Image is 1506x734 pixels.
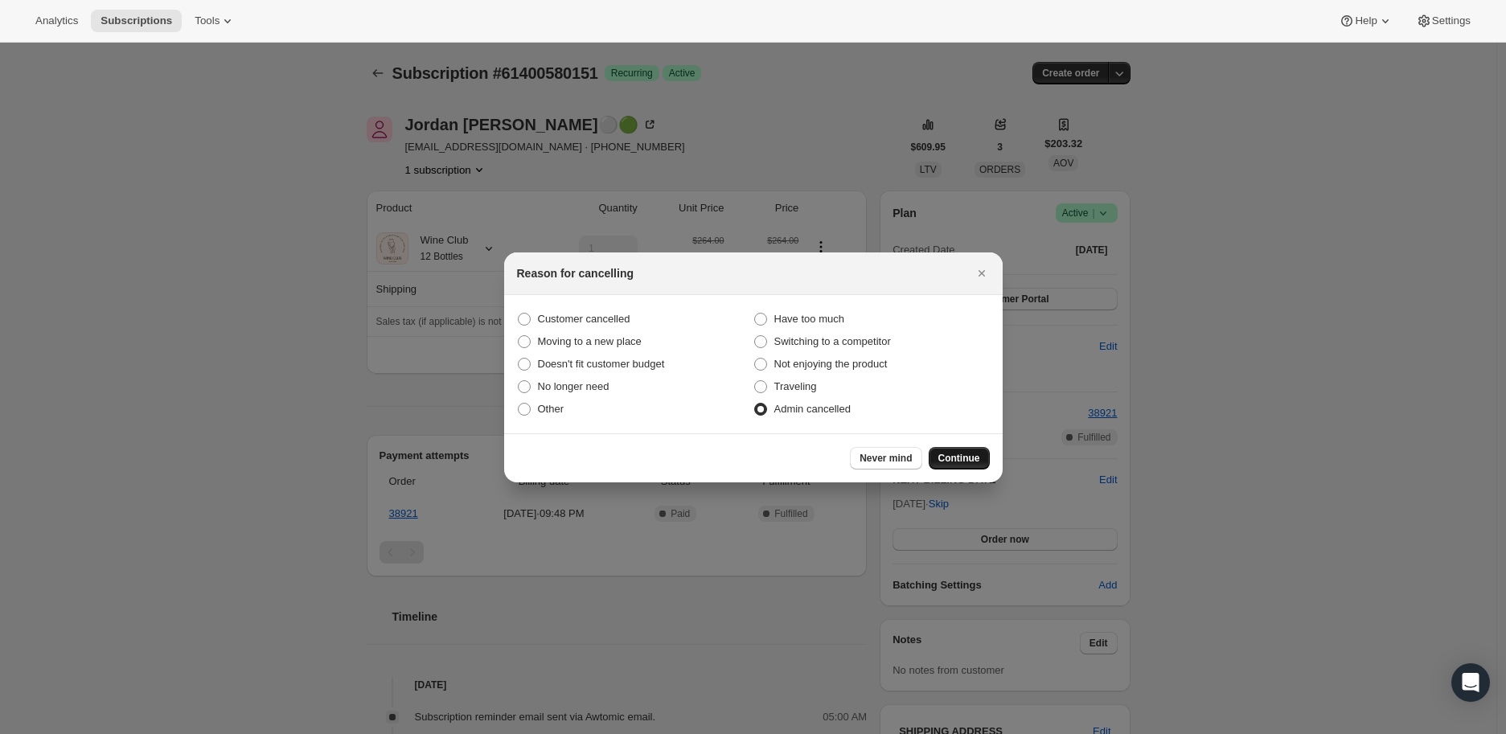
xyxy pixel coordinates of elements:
[538,313,630,325] span: Customer cancelled
[1329,10,1402,32] button: Help
[195,14,220,27] span: Tools
[1432,14,1471,27] span: Settings
[538,380,609,392] span: No longer need
[517,265,634,281] h2: Reason for cancelling
[1406,10,1480,32] button: Settings
[538,358,665,370] span: Doesn't fit customer budget
[774,335,891,347] span: Switching to a competitor
[1355,14,1377,27] span: Help
[101,14,172,27] span: Subscriptions
[938,452,980,465] span: Continue
[850,447,921,470] button: Never mind
[774,313,844,325] span: Have too much
[538,403,564,415] span: Other
[26,10,88,32] button: Analytics
[860,452,912,465] span: Never mind
[774,403,851,415] span: Admin cancelled
[774,358,888,370] span: Not enjoying the product
[774,380,817,392] span: Traveling
[35,14,78,27] span: Analytics
[91,10,182,32] button: Subscriptions
[538,335,642,347] span: Moving to a new place
[185,10,245,32] button: Tools
[1451,663,1490,702] div: Open Intercom Messenger
[970,262,993,285] button: Close
[929,447,990,470] button: Continue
